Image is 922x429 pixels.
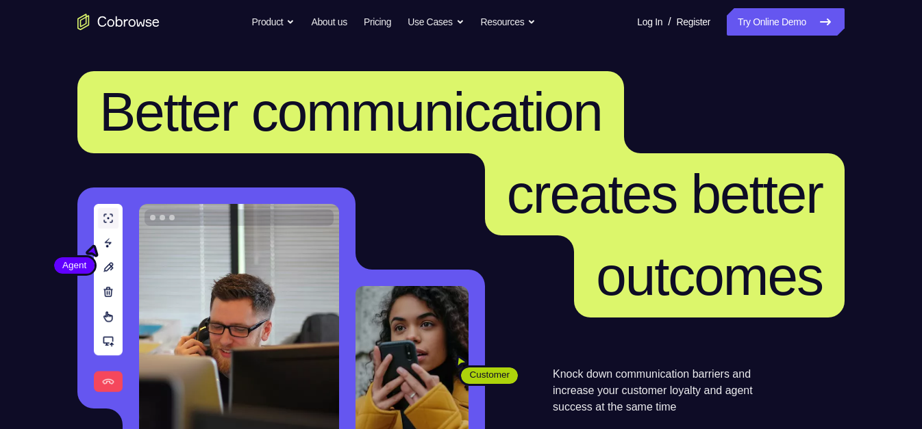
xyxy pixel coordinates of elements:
button: Use Cases [408,8,464,36]
span: creates better [507,164,823,224]
a: Log In [637,8,662,36]
p: Knock down communication barriers and increase your customer loyalty and agent success at the sam... [553,366,777,415]
a: Go to the home page [77,14,160,30]
a: About us [311,8,347,36]
a: Pricing [364,8,391,36]
span: / [668,14,671,30]
button: Resources [481,8,536,36]
a: Register [677,8,710,36]
span: Better communication [99,81,602,142]
span: outcomes [596,246,823,307]
a: Try Online Demo [727,8,845,36]
button: Product [252,8,295,36]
